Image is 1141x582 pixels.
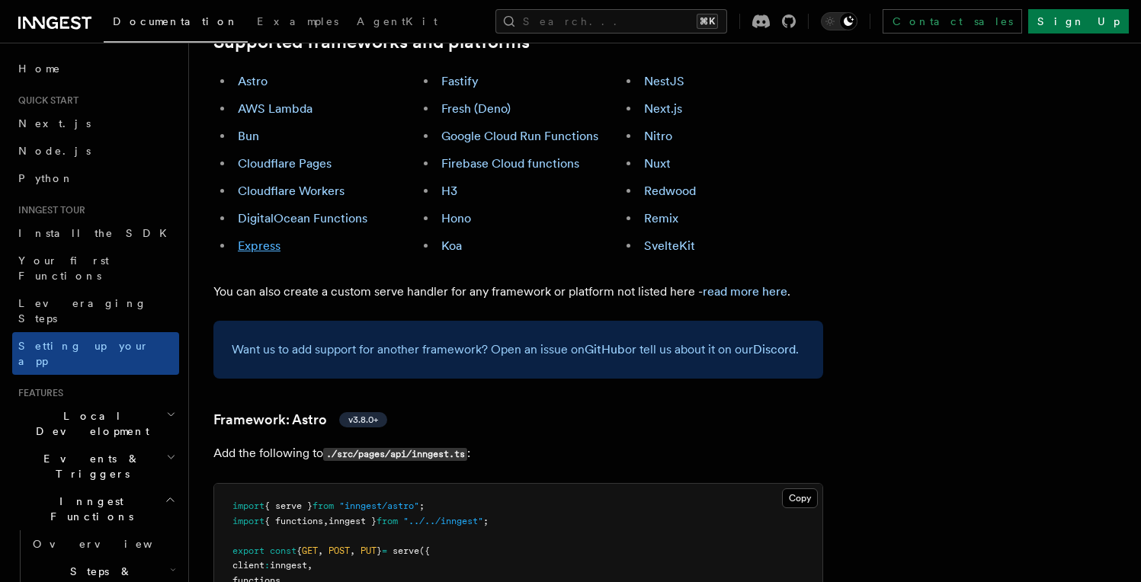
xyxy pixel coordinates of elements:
span: AgentKit [357,15,437,27]
span: , [323,516,329,526]
a: Redwood [644,184,696,198]
span: , [350,545,355,556]
a: Install the SDK [12,219,179,247]
a: Fastify [441,74,479,88]
span: Local Development [12,408,166,439]
span: { [296,545,302,556]
p: Add the following to : [213,443,823,465]
span: ({ [419,545,430,556]
button: Local Development [12,402,179,445]
span: Features [12,387,63,399]
span: inngest } [329,516,377,526]
a: Firebase Cloud functions [441,156,579,171]
span: "../../inngest" [403,516,483,526]
a: Google Cloud Run Functions [441,129,598,143]
span: Node.js [18,145,91,157]
a: Leveraging Steps [12,289,179,332]
a: Koa [441,238,462,253]
span: Documentation [113,15,239,27]
span: from [377,516,398,526]
span: serve [393,545,419,556]
span: POST [329,545,350,556]
a: SvelteKit [644,238,695,253]
span: { serve } [264,500,312,511]
a: Express [238,238,280,253]
span: { functions [264,516,323,526]
span: ; [419,500,425,511]
span: Python [18,172,74,184]
span: : [264,560,270,571]
button: Search...⌘K [495,9,727,34]
a: Home [12,55,179,82]
span: Overview [33,538,190,550]
span: Leveraging Steps [18,297,147,325]
span: Inngest tour [12,204,85,216]
a: Framework: Astrov3.8.0+ [213,409,387,430]
span: import [232,516,264,526]
a: Examples [248,5,348,41]
button: Inngest Functions [12,488,179,530]
span: from [312,500,334,511]
a: Cloudflare Pages [238,156,332,171]
a: Hono [441,211,471,225]
a: Documentation [104,5,248,43]
a: Python [12,165,179,192]
span: PUT [361,545,377,556]
a: Cloudflare Workers [238,184,345,198]
button: Events & Triggers [12,445,179,488]
span: Inngest Functions [12,494,165,524]
a: Fresh (Deno) [441,101,511,116]
a: Nuxt [644,156,671,171]
span: } [377,545,382,556]
a: read more here [703,284,787,299]
a: DigitalOcean Functions [238,211,367,225]
button: Toggle dark mode [821,12,857,30]
span: Setting up your app [18,340,149,367]
span: , [307,560,312,571]
a: Astro [238,74,268,88]
span: client [232,560,264,571]
span: Events & Triggers [12,451,166,481]
span: Examples [257,15,338,27]
span: export [232,545,264,556]
span: v3.8.0+ [348,414,378,426]
span: Install the SDK [18,227,176,239]
kbd: ⌘K [697,14,718,29]
a: AWS Lambda [238,101,312,116]
a: Sign Up [1028,9,1129,34]
span: Home [18,61,61,76]
a: Nitro [644,129,672,143]
a: AgentKit [348,5,447,41]
a: Remix [644,211,678,225]
span: = [382,545,387,556]
span: import [232,500,264,511]
span: const [270,545,296,556]
p: Want us to add support for another framework? Open an issue on or tell us about it on our . [232,339,805,360]
a: H3 [441,184,457,198]
button: Copy [782,488,818,508]
a: Next.js [12,110,179,137]
a: Next.js [644,101,682,116]
span: ; [483,516,489,526]
a: Discord [753,342,796,357]
span: inngest [270,560,307,571]
a: NestJS [644,74,684,88]
span: Your first Functions [18,254,109,282]
a: Your first Functions [12,247,179,289]
span: Quick start [12,94,79,107]
span: , [318,545,323,556]
a: Node.js [12,137,179,165]
code: ./src/pages/api/inngest.ts [323,448,467,461]
a: Overview [27,530,179,558]
a: GitHub [585,342,625,357]
a: Bun [238,129,259,143]
span: Next.js [18,117,91,130]
a: Contact sales [883,9,1022,34]
span: GET [302,545,318,556]
p: You can also create a custom serve handler for any framework or platform not listed here - . [213,281,823,302]
a: Setting up your app [12,332,179,375]
span: "inngest/astro" [339,500,419,511]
